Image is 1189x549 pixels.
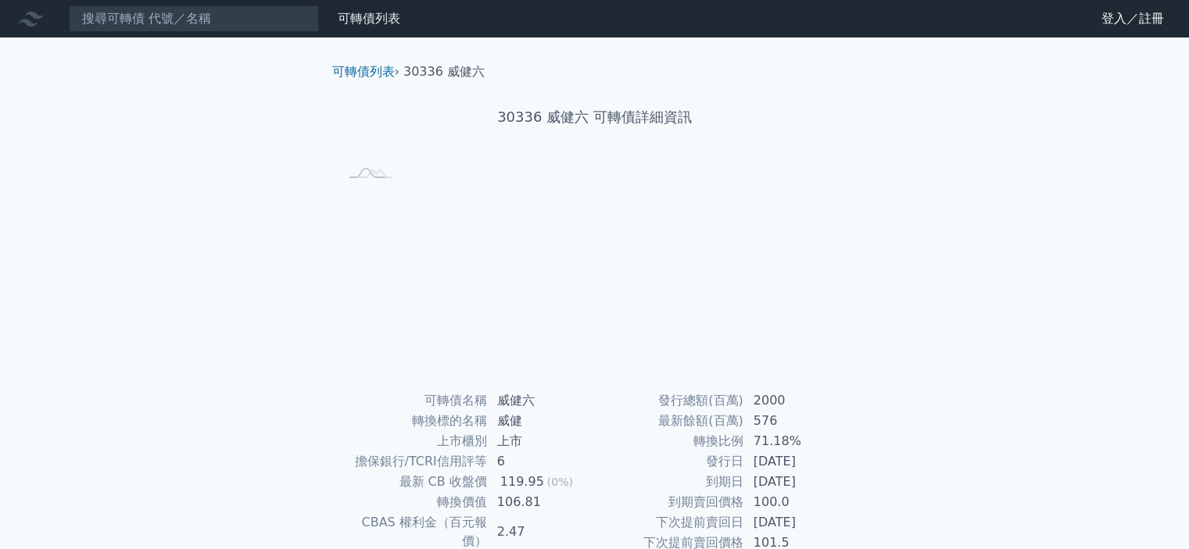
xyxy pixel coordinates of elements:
[488,451,595,472] td: 6
[595,390,744,411] td: 發行總額(百萬)
[320,106,870,128] h1: 30336 威健六 可轉債詳細資訊
[1089,6,1176,31] a: 登入／註冊
[744,512,851,533] td: [DATE]
[595,411,744,431] td: 最新餘額(百萬)
[595,492,744,512] td: 到期賣回價格
[338,472,488,492] td: 最新 CB 收盤價
[338,11,400,26] a: 可轉債列表
[332,62,399,81] li: ›
[744,492,851,512] td: 100.0
[338,451,488,472] td: 擔保銀行/TCRI信用評等
[744,411,851,431] td: 576
[595,451,744,472] td: 發行日
[403,62,485,81] li: 30336 威健六
[69,5,319,32] input: 搜尋可轉債 代號／名稱
[1111,474,1189,549] iframe: Chat Widget
[744,431,851,451] td: 71.18%
[595,472,744,492] td: 到期日
[744,472,851,492] td: [DATE]
[488,411,595,431] td: 威健
[744,451,851,472] td: [DATE]
[595,431,744,451] td: 轉換比例
[332,64,395,79] a: 可轉債列表
[744,390,851,411] td: 2000
[497,472,547,491] div: 119.95
[488,390,595,411] td: 威健六
[595,512,744,533] td: 下次提前賣回日
[338,431,488,451] td: 上市櫃別
[338,390,488,411] td: 可轉債名稱
[488,431,595,451] td: 上市
[488,492,595,512] td: 106.81
[338,492,488,512] td: 轉換價值
[338,411,488,431] td: 轉換標的名稱
[547,476,573,488] span: (0%)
